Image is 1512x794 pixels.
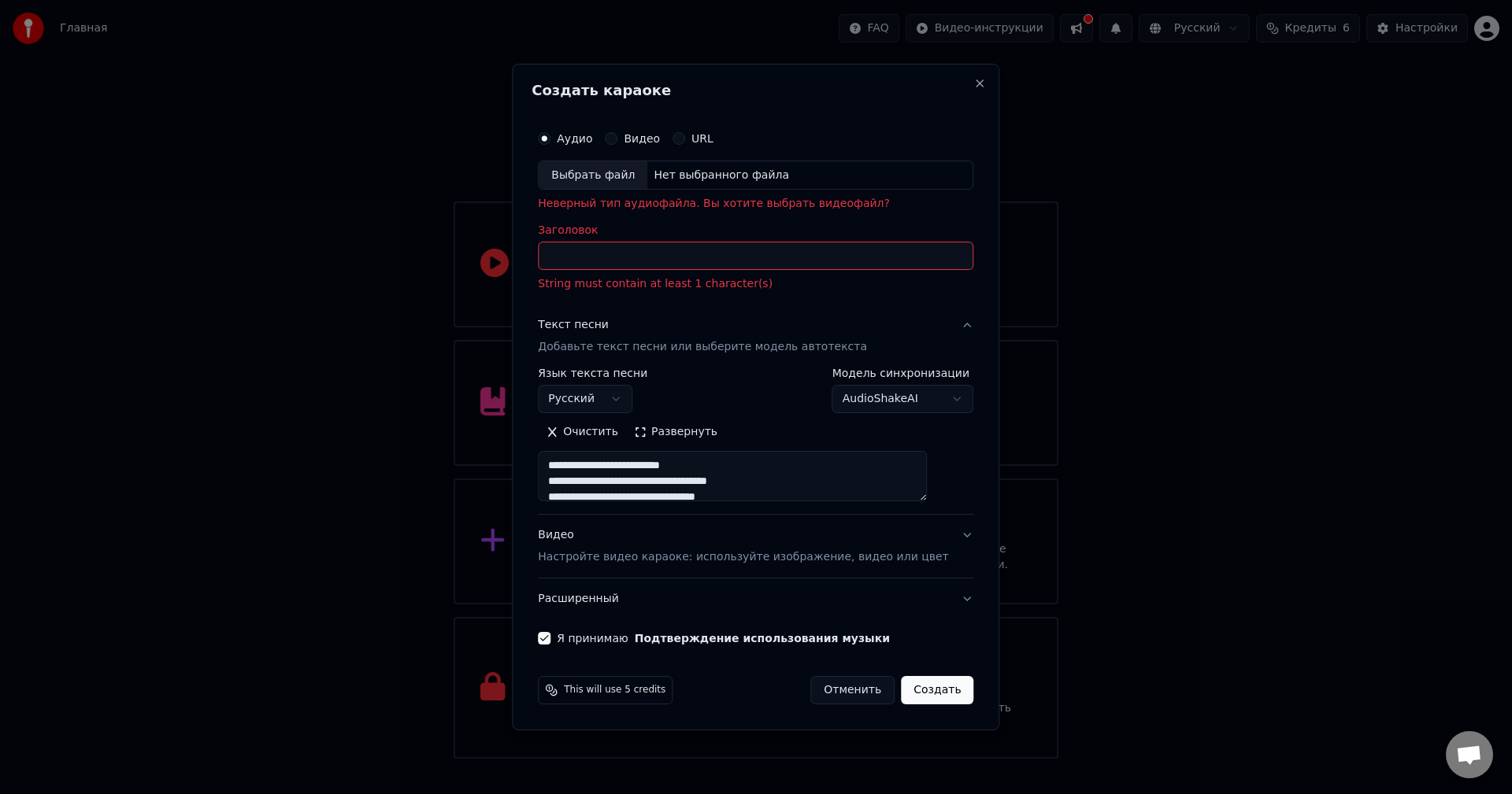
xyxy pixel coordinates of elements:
button: ВидеоНастройте видео караоке: используйте изображение, видео или цвет [538,515,973,578]
label: Я принимаю [557,633,890,644]
label: Аудио [557,133,592,144]
p: Настройте видео караоке: используйте изображение, видео или цвет [538,549,948,565]
button: Развернуть [626,419,725,445]
button: Я принимаю [635,633,890,644]
button: Создать [901,676,973,704]
label: Модель синхронизации [832,367,974,379]
div: Текст песниДобавьте текст песни или выберите модель автотекста [538,367,973,514]
h2: Создать караоке [532,83,980,98]
label: Видео [624,133,660,144]
button: Текст песниДобавьте текст песни или выберите модель автотекста [538,305,973,368]
button: Отменить [810,676,895,704]
p: String must contain at least 1 character(s) [538,277,973,293]
label: Язык текста песни [538,367,647,379]
div: Текст песни [538,318,609,334]
button: Очистить [538,419,626,445]
button: Расширенный [538,578,973,619]
p: Неверный тип аудиофайла. Вы хотите выбрать видеофайл? [538,197,973,212]
div: Нет выбранного файла [647,168,795,183]
div: Выбрать файл [539,161,647,190]
label: Заголовок [538,225,973,236]
p: Добавьте текст песни или выберите модель автотекста [538,340,867,356]
span: This will use 5 credits [564,684,665,696]
div: Видео [538,527,948,565]
label: URL [691,133,713,144]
